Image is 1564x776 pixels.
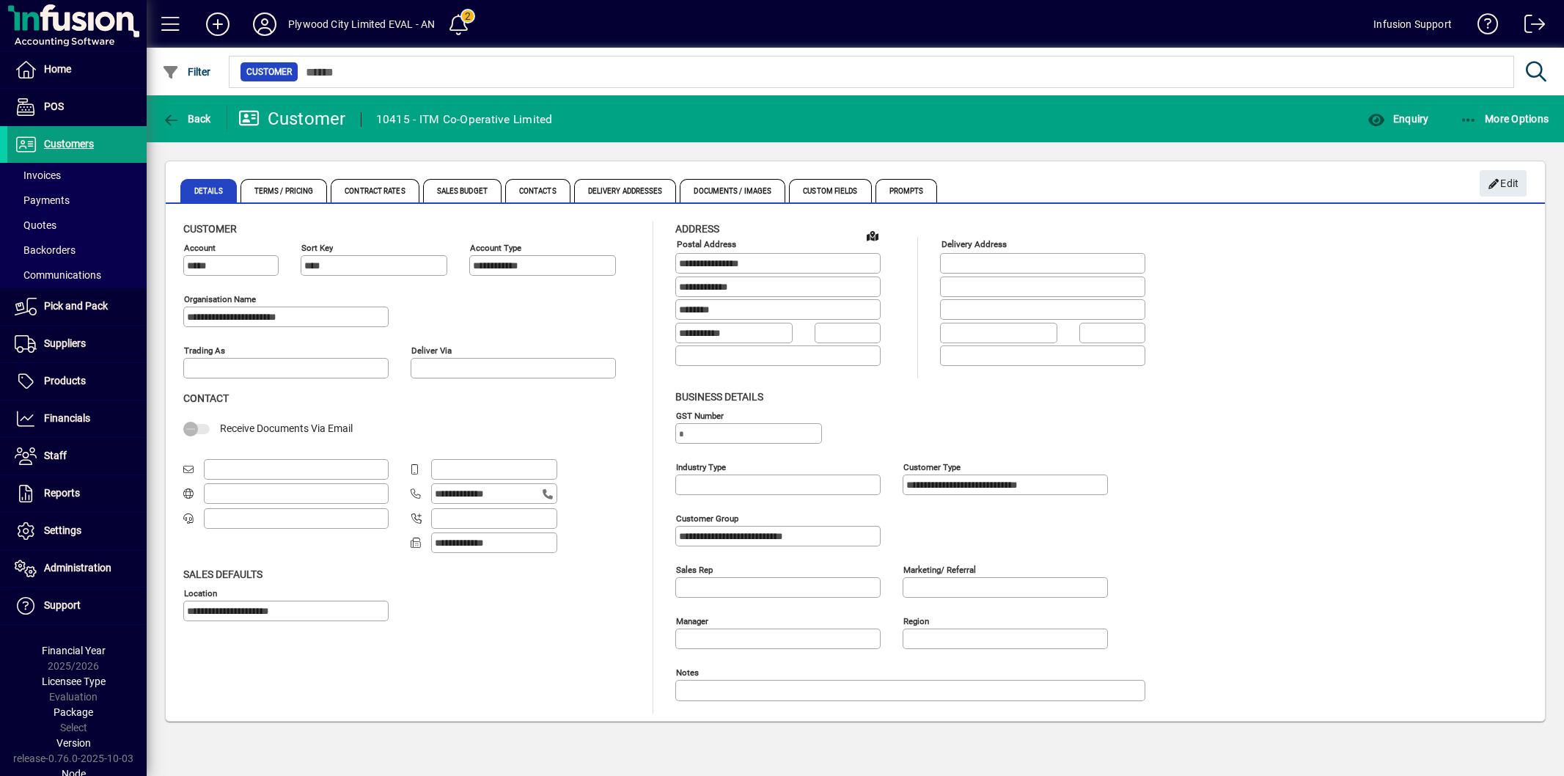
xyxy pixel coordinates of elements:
mat-label: Organisation name [184,294,256,304]
mat-label: Marketing/ Referral [903,564,976,574]
span: Quotes [15,219,56,231]
span: Delivery Addresses [574,179,677,202]
a: Backorders [7,238,147,263]
span: Staff [44,450,67,461]
mat-label: Location [184,588,217,598]
button: Enquiry [1364,106,1432,132]
a: Reports [7,475,147,512]
span: Enquiry [1367,113,1428,125]
mat-label: GST Number [676,410,724,420]
span: Financial Year [42,645,106,656]
mat-label: Notes [676,667,699,677]
a: Products [7,363,147,400]
button: Edit [1480,170,1527,197]
span: Customers [44,138,94,150]
span: Address [675,223,719,235]
a: Communications [7,263,147,288]
mat-label: Sort key [301,243,333,253]
span: Customer [183,223,237,235]
a: Logout [1513,3,1546,51]
span: Terms / Pricing [241,179,328,202]
span: Backorders [15,244,76,256]
span: Communications [15,269,101,281]
a: Home [7,51,147,88]
span: Business details [675,391,763,403]
a: Support [7,588,147,624]
span: Package [54,706,93,718]
span: Invoices [15,169,61,181]
a: Suppliers [7,326,147,362]
span: Contacts [505,179,570,202]
span: Pick and Pack [44,300,108,312]
span: Suppliers [44,337,86,349]
span: Prompts [875,179,938,202]
a: Administration [7,550,147,587]
mat-label: Sales rep [676,564,713,574]
a: Payments [7,188,147,213]
span: Payments [15,194,70,206]
span: Licensee Type [42,676,106,687]
span: Contact [183,392,229,404]
mat-label: Deliver via [411,345,452,356]
span: Sales defaults [183,568,262,580]
span: Edit [1488,172,1519,196]
a: Invoices [7,163,147,188]
span: Financials [44,412,90,424]
span: Settings [44,524,81,536]
span: Back [162,113,211,125]
mat-label: Customer group [676,513,738,523]
a: Settings [7,513,147,549]
div: Plywood City Limited EVAL - AN [288,12,435,36]
div: Infusion Support [1373,12,1452,36]
span: Filter [162,66,211,78]
a: Pick and Pack [7,288,147,325]
span: Home [44,63,71,75]
button: More Options [1456,106,1553,132]
mat-label: Account [184,243,216,253]
span: Contract Rates [331,179,419,202]
button: Back [158,106,215,132]
app-page-header-button: Back [147,106,227,132]
span: Custom Fields [789,179,871,202]
mat-label: Region [903,615,929,626]
mat-label: Manager [676,615,708,626]
span: Administration [44,562,111,574]
span: More Options [1460,113,1549,125]
span: Documents / Images [680,179,785,202]
div: Customer [238,107,346,131]
span: Support [44,599,81,611]
span: Version [56,737,91,749]
a: Quotes [7,213,147,238]
span: Products [44,375,86,387]
span: Sales Budget [423,179,502,202]
mat-label: Account Type [470,243,521,253]
button: Add [194,11,241,37]
span: Receive Documents Via Email [220,422,353,434]
button: Profile [241,11,288,37]
mat-label: Trading as [184,345,225,356]
a: Staff [7,438,147,475]
span: Details [180,179,237,202]
a: Knowledge Base [1466,3,1499,51]
mat-label: Industry type [676,461,726,472]
mat-label: Customer type [903,461,961,472]
a: POS [7,89,147,125]
span: Customer [246,65,292,79]
span: POS [44,100,64,112]
a: Financials [7,400,147,437]
a: View on map [861,224,884,247]
span: Reports [44,487,80,499]
button: Filter [158,59,215,85]
div: 10415 - ITM Co-Operative Limited [376,108,553,131]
